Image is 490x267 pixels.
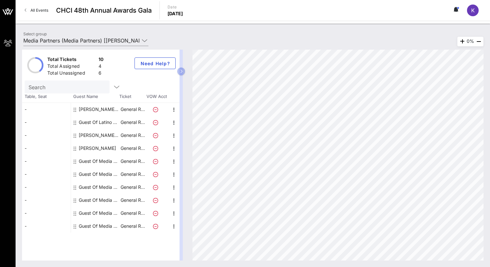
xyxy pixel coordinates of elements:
span: VOW Acct [145,93,168,100]
p: General R… [120,194,146,207]
span: Ticket [119,93,145,100]
div: Guest Of Latino Magazine- Ron Smith Media Partners [79,116,120,129]
div: - [22,103,71,116]
div: Rafael Ulloa [79,142,116,155]
p: General R… [120,103,146,116]
div: Guest Of Media Partners [79,155,120,168]
div: - [22,194,71,207]
p: General R… [120,207,146,220]
div: - [22,168,71,181]
p: General R… [120,116,146,129]
div: - [22,181,71,194]
div: 10 [99,56,104,64]
label: Select group [23,31,47,36]
div: Guest Of Media Partners [79,207,120,220]
div: Marcos Marin Media Partners [79,129,120,142]
div: 0% [457,37,484,46]
div: - [22,129,71,142]
p: General R… [120,129,146,142]
p: General R… [120,220,146,233]
div: Total Unassigned [47,70,96,78]
button: Need Help? [134,57,176,69]
div: - [22,142,71,155]
div: 4 [99,63,104,71]
p: Date [168,4,183,10]
div: - [22,116,71,129]
div: Guest Of Media Partners [79,181,120,194]
div: Total Tickets [47,56,96,64]
p: General R… [120,142,146,155]
span: Guest Name [71,93,119,100]
div: Guest Of Media Partners [79,220,120,233]
p: General R… [120,168,146,181]
p: General R… [120,181,146,194]
span: CHCI 48th Annual Awards Gala [56,6,152,15]
div: - [22,207,71,220]
div: Guest Of Media Partners [79,194,120,207]
a: All Events [21,5,52,16]
p: [DATE] [168,10,183,17]
span: All Events [30,8,48,13]
div: Total Assigned [47,63,96,71]
div: - [22,155,71,168]
span: Table, Seat [22,93,71,100]
div: 6 [99,70,104,78]
span: Need Help? [140,61,170,66]
span: K [471,7,475,14]
p: General R… [120,155,146,168]
div: Guest Of Media Partners [79,168,120,181]
div: - [22,220,71,233]
div: K [467,5,479,16]
div: Dalia Almnanza-smith [79,103,120,116]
